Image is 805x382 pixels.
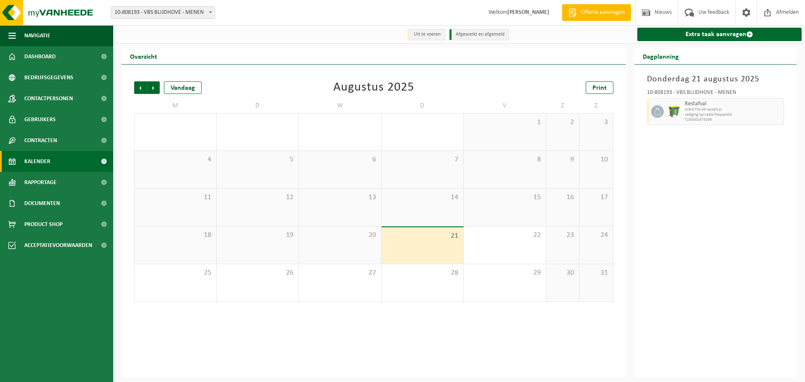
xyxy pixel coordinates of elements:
h2: Dagplanning [634,48,687,64]
span: Contactpersonen [24,88,73,109]
span: 25 [139,268,212,278]
span: 10-808193 - VBS BLIJDHOVE - MENEN [111,7,215,18]
span: 7 [386,155,460,164]
span: 9 [551,155,575,164]
span: 12 [221,193,295,202]
span: Acceptatievoorwaarden [24,235,92,256]
a: Print [586,81,613,94]
li: Uit te voeren [408,29,445,40]
span: Documenten [24,193,60,214]
td: D [217,98,299,113]
span: Offerte aanvragen [579,8,627,17]
span: 6 [303,155,377,164]
li: Afgewerkt en afgemeld [449,29,509,40]
span: 15 [468,193,542,202]
img: WB-0770-HPE-GN-50 [668,105,680,118]
span: 28 [386,268,460,278]
span: 3 [584,118,608,127]
span: 4 [139,155,212,164]
span: Print [592,85,607,91]
span: Restafval [685,101,782,107]
a: Extra taak aanvragen [637,28,802,41]
span: 17 [584,193,608,202]
td: M [134,98,217,113]
span: 2 [551,118,575,127]
span: Gebruikers [24,109,56,130]
span: Dashboard [24,46,56,67]
span: 10-808193 - VBS BLIJDHOVE - MENEN [111,6,215,19]
td: V [464,98,546,113]
span: 18 [139,231,212,240]
span: T250001673296 [685,117,782,122]
span: 5 [221,155,295,164]
span: 14 [386,193,460,202]
span: 21 [386,231,460,241]
span: Product Shop [24,214,62,235]
strong: [PERSON_NAME] [507,9,549,16]
div: Vandaag [164,81,202,94]
span: 31 [584,268,608,278]
span: 8 [468,155,542,164]
span: 24 [584,231,608,240]
h3: Donderdag 21 augustus 2025 [647,73,784,86]
span: Lediging op vaste frequentie [685,112,782,117]
span: Vorige [134,81,147,94]
span: 1 [468,118,542,127]
span: 16 [551,193,575,202]
span: 13 [303,193,377,202]
span: Volgende [147,81,160,94]
span: Bedrijfsgegevens [24,67,73,88]
a: Offerte aanvragen [562,4,631,21]
span: WB-0770-HP restafval [685,107,782,112]
div: Augustus 2025 [333,81,414,94]
td: Z [579,98,613,113]
span: Kalender [24,151,50,172]
td: D [382,98,464,113]
span: 27 [303,268,377,278]
td: Z [546,98,580,113]
span: 19 [221,231,295,240]
div: 10-808193 - VBS BLIJDHOVE - MENEN [647,90,784,98]
span: 22 [468,231,542,240]
span: 26 [221,268,295,278]
span: 11 [139,193,212,202]
td: W [299,98,382,113]
h2: Overzicht [122,48,166,64]
span: 29 [468,268,542,278]
span: 30 [551,268,575,278]
span: Contracten [24,130,57,151]
span: Navigatie [24,25,50,46]
span: 10 [584,155,608,164]
span: 20 [303,231,377,240]
span: Rapportage [24,172,57,193]
span: 23 [551,231,575,240]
